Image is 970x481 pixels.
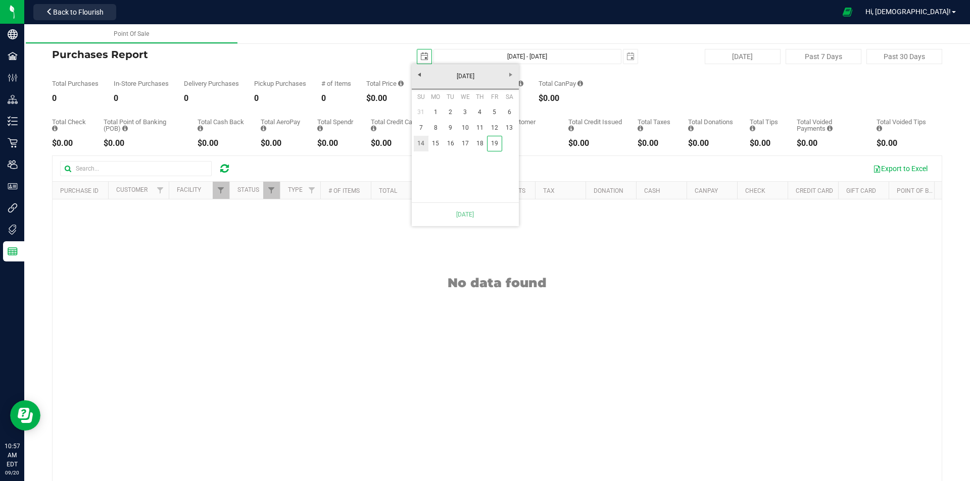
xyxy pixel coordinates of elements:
button: Past 7 Days [786,49,861,64]
a: Point of Banking (POB) [897,187,968,194]
div: 0 [184,94,239,102]
a: Facility [177,186,201,193]
a: Filter [213,182,229,199]
a: 31 [414,104,428,120]
i: Sum of all tips added to successful, non-voided payments for all purchases in the date range. [750,125,755,132]
i: Sum of the total taxes for all purchases in the date range. [638,125,643,132]
a: 18 [472,136,487,151]
div: Total Voided Payments [797,119,861,132]
div: $0.00 [104,139,182,147]
a: 15 [428,136,443,151]
inline-svg: Configuration [8,73,18,83]
div: # of Items [321,80,351,87]
h4: Purchases Report [52,49,349,60]
a: Filter [263,182,280,199]
div: $0.00 [797,139,861,147]
a: 12 [487,120,502,136]
div: $0.00 [261,139,302,147]
span: Open Ecommerce Menu [836,2,859,22]
td: Current focused date is Friday, September 19, 2025 [487,136,502,151]
span: Point Of Sale [114,30,149,37]
div: Total Donations [688,119,735,132]
div: No data found [53,250,942,290]
a: Cash [644,187,660,194]
inline-svg: Inventory [8,116,18,126]
div: $0.00 [638,139,673,147]
div: Total Check [52,119,88,132]
button: Back to Flourish [33,4,116,20]
a: Check [745,187,765,194]
i: Sum of the cash-back amounts from rounded-up electronic payments for all purchases in the date ra... [198,125,203,132]
a: Total [379,187,397,194]
span: select [623,49,638,64]
inline-svg: Company [8,29,18,39]
i: Sum of the successful, non-voided credit card payment transactions for all purchases in the date ... [371,125,376,132]
a: Filter [304,182,320,199]
div: $0.00 [52,139,88,147]
button: Export to Excel [866,160,934,177]
div: $0.00 [366,94,404,102]
div: Total Taxes [638,119,673,132]
button: Past 30 Days [866,49,942,64]
inline-svg: User Roles [8,181,18,191]
div: Total Cash Back [198,119,246,132]
a: Customer [116,186,148,193]
div: Total Customer Credit [492,119,553,132]
a: Tax [543,187,555,194]
i: Sum of the successful, non-voided CanPay payment transactions for all purchases in the date range. [577,80,583,87]
a: 17 [458,136,472,151]
inline-svg: Reports [8,246,18,256]
div: Pickup Purchases [254,80,306,87]
inline-svg: Users [8,159,18,170]
span: Back to Flourish [53,8,104,16]
i: Sum of the successful, non-voided cash payment transactions for all purchases in the date range. ... [518,80,523,87]
i: Sum of the successful, non-voided point-of-banking payment transactions, both via payment termina... [122,125,128,132]
i: Sum of all voided payment transaction amounts, excluding tips and transaction fees, for all purch... [827,125,833,132]
a: 3 [458,104,472,120]
a: 5 [487,104,502,120]
div: Total Point of Banking (POB) [104,119,182,132]
div: $0.00 [371,139,419,147]
a: Type [288,186,303,193]
th: Saturday [502,89,517,104]
a: 4 [472,104,487,120]
a: [DATE] [411,69,520,84]
a: 8 [428,120,443,136]
i: Sum of all account credit issued for all refunds from returned purchases in the date range. [568,125,574,132]
inline-svg: Tags [8,225,18,235]
div: 0 [254,94,306,102]
th: Tuesday [443,89,458,104]
a: Gift Card [846,187,876,194]
div: 0 [114,94,169,102]
a: 9 [443,120,458,136]
button: [DATE] [705,49,781,64]
i: Sum of all tip amounts from voided payment transactions for all purchases in the date range. [877,125,882,132]
i: Sum of the successful, non-voided Spendr payment transactions for all purchases in the date range. [317,125,323,132]
p: 09/20 [5,469,20,476]
div: Total Credit Issued [568,119,622,132]
a: 1 [428,104,443,120]
th: Thursday [472,89,487,104]
span: select [417,49,431,64]
a: CanPay [695,187,718,194]
inline-svg: Integrations [8,203,18,213]
div: $0.00 [317,139,356,147]
span: Hi, [DEMOGRAPHIC_DATA]! [865,8,951,16]
inline-svg: Distribution [8,94,18,104]
a: Status [237,186,259,193]
a: 13 [502,120,517,136]
i: Sum of the successful, non-voided AeroPay payment transactions for all purchases in the date range. [261,125,266,132]
inline-svg: Facilities [8,51,18,61]
div: Total Price [366,80,404,87]
a: # of Items [328,187,360,194]
div: Total Voided Tips [877,119,927,132]
div: $0.00 [877,139,927,147]
th: Monday [428,89,443,104]
a: Purchase ID [60,187,99,194]
a: 11 [472,120,487,136]
iframe: Resource center [10,400,40,431]
i: Sum of the total prices of all purchases in the date range. [398,80,404,87]
div: Delivery Purchases [184,80,239,87]
a: 10 [458,120,472,136]
div: In-Store Purchases [114,80,169,87]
